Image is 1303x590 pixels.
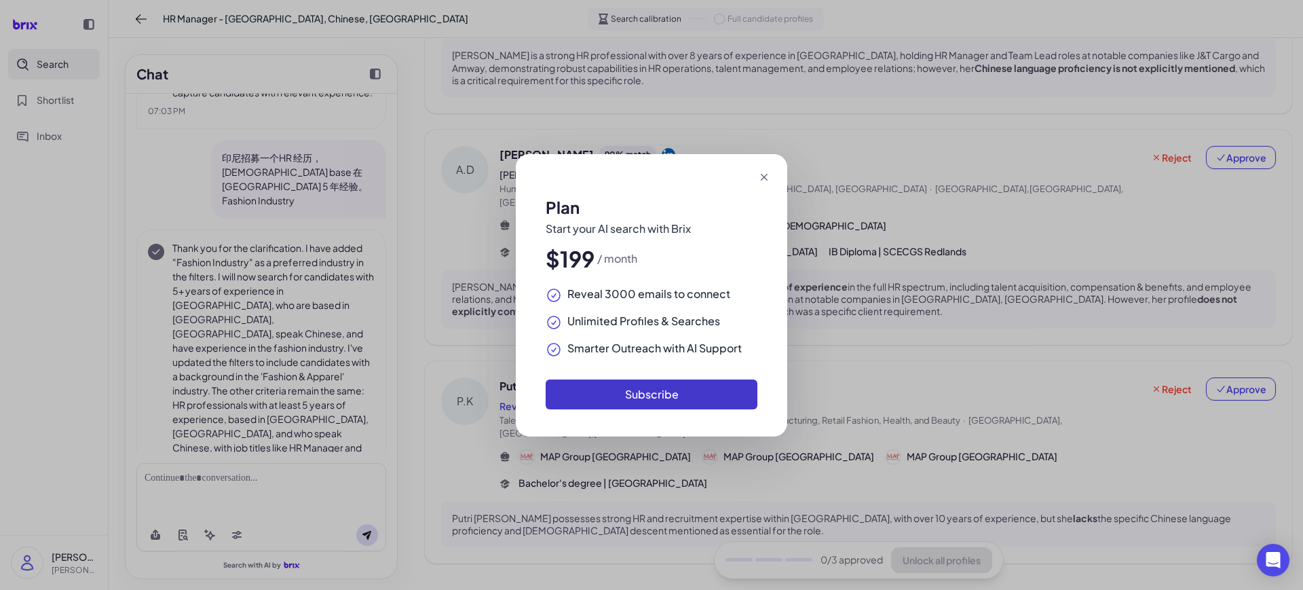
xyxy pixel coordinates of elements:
[567,314,720,328] span: Unlimited Profiles & Searches
[546,380,757,409] button: Subscribe
[546,222,757,236] p: Start your AI search with Brix
[546,200,757,214] h2: Plan
[567,287,730,301] span: Reveal 3000 emails to connect
[1257,544,1289,576] div: Open Intercom Messenger
[597,252,637,265] span: / month
[546,252,594,265] span: $199
[567,342,742,355] span: Smarter Outreach with AI Support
